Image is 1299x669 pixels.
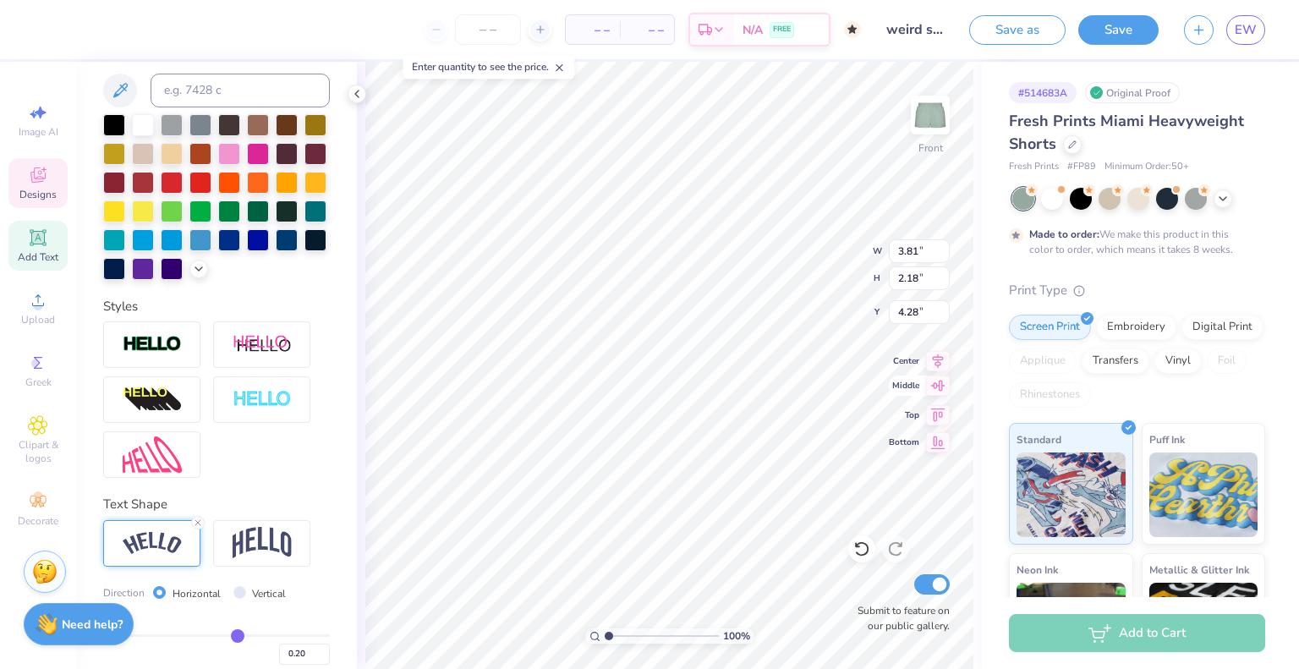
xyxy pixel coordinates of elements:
[233,390,292,409] img: Negative Space
[1009,111,1244,154] span: Fresh Prints Miami Heavyweight Shorts
[103,495,330,514] div: Text Shape
[1009,348,1077,374] div: Applique
[1096,315,1176,340] div: Embroidery
[773,24,791,36] span: FREE
[1207,348,1247,374] div: Foil
[743,21,763,39] span: N/A
[62,617,123,633] strong: Need help?
[103,297,330,316] div: Styles
[19,125,58,139] span: Image AI
[8,438,68,465] span: Clipart & logos
[576,21,610,39] span: – –
[1078,15,1159,45] button: Save
[1149,583,1258,667] img: Metallic & Glitter Ink
[1226,15,1265,45] a: EW
[123,436,182,473] img: Free Distort
[1017,561,1058,579] span: Neon Ink
[1235,20,1257,40] span: EW
[123,387,182,414] img: 3d Illusion
[1017,452,1126,537] img: Standard
[173,586,221,601] label: Horizontal
[1149,430,1185,448] span: Puff Ink
[630,21,664,39] span: – –
[151,74,330,107] input: e.g. 7428 c
[1149,561,1249,579] span: Metallic & Glitter Ink
[889,355,919,367] span: Center
[1154,348,1202,374] div: Vinyl
[403,55,574,79] div: Enter quantity to see the price.
[1029,227,1237,257] div: We make this product in this color to order, which means it takes 8 weeks.
[723,628,750,644] span: 100 %
[1029,228,1099,241] strong: Made to order:
[123,335,182,354] img: Stroke
[18,250,58,264] span: Add Text
[889,436,919,448] span: Bottom
[969,15,1066,45] button: Save as
[233,334,292,355] img: Shadow
[252,586,286,601] label: Vertical
[1181,315,1263,340] div: Digital Print
[1082,348,1149,374] div: Transfers
[918,140,943,156] div: Front
[889,409,919,421] span: Top
[1104,160,1189,174] span: Minimum Order: 50 +
[1009,382,1091,408] div: Rhinestones
[123,532,182,555] img: Arc
[25,376,52,389] span: Greek
[233,527,292,559] img: Arch
[1009,82,1077,103] div: # 514683A
[1085,82,1180,103] div: Original Proof
[18,514,58,528] span: Decorate
[21,313,55,326] span: Upload
[103,585,145,600] span: Direction
[1149,452,1258,537] img: Puff Ink
[455,14,521,45] input: – –
[19,188,57,201] span: Designs
[1009,315,1091,340] div: Screen Print
[1017,430,1061,448] span: Standard
[1009,281,1265,300] div: Print Type
[874,13,956,47] input: Untitled Design
[913,98,947,132] img: Front
[889,380,919,392] span: Middle
[1067,160,1096,174] span: # FP89
[1009,160,1059,174] span: Fresh Prints
[1017,583,1126,667] img: Neon Ink
[848,603,950,633] label: Submit to feature on our public gallery.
